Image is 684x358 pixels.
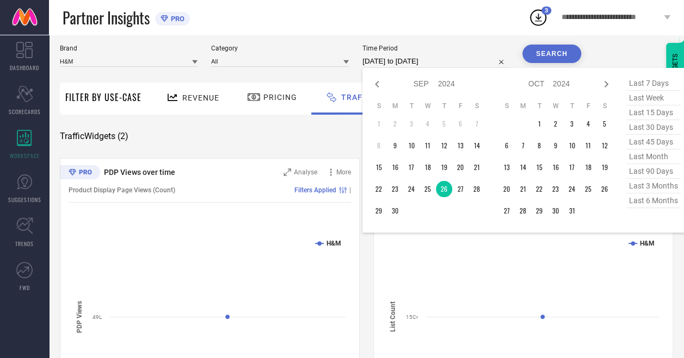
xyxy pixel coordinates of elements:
th: Tuesday [403,102,420,110]
td: Wed Oct 16 2024 [547,159,564,175]
td: Sat Oct 05 2024 [596,116,613,132]
span: FWD [20,284,30,292]
span: last 45 days [626,135,681,149]
div: Next month [600,78,613,91]
span: PRO [168,15,184,23]
span: TRENDS [15,240,34,248]
th: Wednesday [420,102,436,110]
button: Search [522,45,581,63]
th: Monday [387,102,403,110]
span: SUGGESTIONS [8,196,41,204]
text: 15Cr [406,314,418,320]
span: Traffic [341,93,375,102]
span: Pricing [263,93,297,102]
td: Thu Oct 10 2024 [564,137,580,154]
td: Mon Sep 30 2024 [387,203,403,219]
span: last month [626,149,681,164]
span: | [349,186,351,194]
td: Fri Oct 25 2024 [580,181,596,197]
td: Tue Oct 29 2024 [531,203,547,219]
span: Partner Insights [63,7,150,29]
td: Sat Oct 19 2024 [596,159,613,175]
td: Tue Sep 10 2024 [403,137,420,154]
td: Sun Sep 01 2024 [371,116,387,132]
td: Mon Oct 14 2024 [515,159,531,175]
span: SCORECARDS [9,108,41,116]
td: Thu Sep 12 2024 [436,137,452,154]
td: Sun Sep 29 2024 [371,203,387,219]
span: DASHBOARD [10,64,39,72]
th: Saturday [469,102,485,110]
td: Mon Oct 07 2024 [515,137,531,154]
td: Fri Sep 20 2024 [452,159,469,175]
th: Thursday [436,102,452,110]
td: Thu Sep 26 2024 [436,181,452,197]
text: H&M [326,240,341,247]
td: Fri Sep 13 2024 [452,137,469,154]
td: Tue Oct 22 2024 [531,181,547,197]
td: Sat Oct 12 2024 [596,137,613,154]
td: Tue Sep 03 2024 [403,116,420,132]
span: Brand [60,45,198,52]
td: Wed Sep 04 2024 [420,116,436,132]
tspan: List Count [389,302,397,332]
span: Filter By Use-Case [65,91,141,104]
span: Filters Applied [294,186,336,194]
th: Sunday [371,102,387,110]
div: Previous month [371,78,384,91]
span: Traffic Widgets ( 2 ) [60,131,128,142]
td: Fri Sep 06 2024 [452,116,469,132]
td: Thu Oct 24 2024 [564,181,580,197]
span: Analyse [294,168,317,176]
th: Thursday [564,102,580,110]
span: Time Period [362,45,509,52]
td: Wed Sep 11 2024 [420,137,436,154]
text: H&M [640,240,655,247]
span: last 6 months [626,193,681,208]
svg: Zoom [284,168,291,176]
th: Tuesday [531,102,547,110]
th: Saturday [596,102,613,110]
td: Sun Oct 20 2024 [498,181,515,197]
tspan: PDP Views [76,300,83,332]
td: Sat Sep 21 2024 [469,159,485,175]
td: Thu Oct 31 2024 [564,203,580,219]
div: Open download list [528,8,548,27]
span: PDP Views over time [104,168,175,177]
span: WORKSPACE [10,152,40,160]
td: Mon Oct 21 2024 [515,181,531,197]
input: Select time period [362,55,509,68]
span: last 90 days [626,164,681,179]
td: Tue Oct 01 2024 [531,116,547,132]
td: Tue Sep 24 2024 [403,181,420,197]
td: Thu Sep 05 2024 [436,116,452,132]
td: Sat Sep 14 2024 [469,137,485,154]
td: Thu Oct 03 2024 [564,116,580,132]
td: Sun Oct 13 2024 [498,159,515,175]
td: Sat Sep 28 2024 [469,181,485,197]
td: Wed Oct 30 2024 [547,203,564,219]
td: Tue Oct 08 2024 [531,137,547,154]
td: Tue Sep 17 2024 [403,159,420,175]
td: Wed Oct 02 2024 [547,116,564,132]
td: Fri Oct 18 2024 [580,159,596,175]
span: Product Display Page Views (Count) [69,186,175,194]
text: 49L [93,314,102,320]
td: Sun Sep 15 2024 [371,159,387,175]
td: Wed Oct 09 2024 [547,137,564,154]
td: Mon Sep 16 2024 [387,159,403,175]
span: last 30 days [626,120,681,135]
th: Friday [452,102,469,110]
td: Fri Oct 11 2024 [580,137,596,154]
span: Category [211,45,349,52]
span: last week [626,91,681,105]
td: Sat Sep 07 2024 [469,116,485,132]
td: Mon Sep 02 2024 [387,116,403,132]
th: Friday [580,102,596,110]
th: Sunday [498,102,515,110]
td: Wed Sep 18 2024 [420,159,436,175]
span: More [336,168,351,176]
span: Revenue [182,93,219,102]
div: Premium [60,165,100,181]
td: Thu Sep 19 2024 [436,159,452,175]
